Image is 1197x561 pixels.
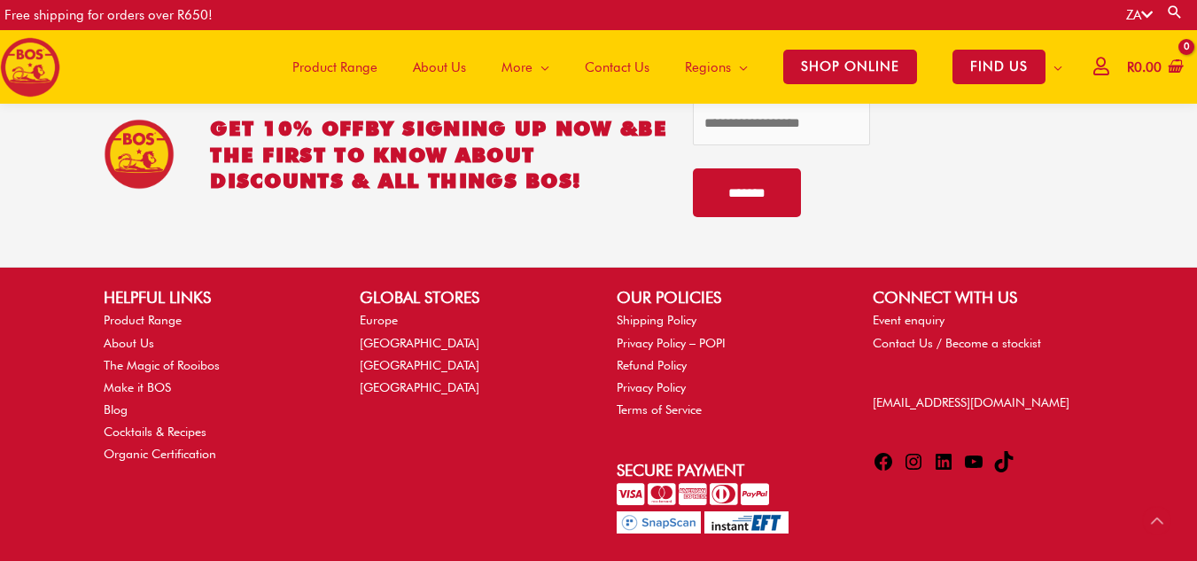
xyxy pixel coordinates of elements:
h2: GET 10% OFF be the first to know about discounts & all things BOS! [210,115,667,195]
a: Product Range [275,30,395,104]
a: [GEOGRAPHIC_DATA] [360,380,479,394]
a: Contact Us / Become a stockist [873,336,1041,350]
nav: HELPFUL LINKS [104,309,324,465]
h2: CONNECT WITH US [873,285,1093,309]
a: Refund Policy [617,358,687,372]
span: Contact Us [585,41,649,94]
a: About Us [104,336,154,350]
span: SHOP ONLINE [783,50,917,84]
img: BOS Ice Tea [104,119,175,190]
a: Cocktails & Recipes [104,425,206,439]
h2: Secure Payment [617,458,837,482]
a: View Shopping Cart, empty [1123,48,1184,88]
a: The Magic of Rooibos [104,358,220,372]
span: FIND US [952,50,1045,84]
a: [EMAIL_ADDRESS][DOMAIN_NAME] [873,395,1069,409]
span: R [1127,59,1134,75]
a: Organic Certification [104,447,216,461]
a: Privacy Policy – POPI [617,336,726,350]
span: More [501,41,532,94]
a: Product Range [104,313,182,327]
img: Pay with InstantEFT [704,511,789,534]
span: BY SIGNING UP NOW & [365,116,639,140]
a: Search button [1166,4,1184,20]
a: Contact Us [567,30,667,104]
a: [GEOGRAPHIC_DATA] [360,336,479,350]
a: ZA [1126,7,1153,23]
h2: OUR POLICIES [617,285,837,309]
span: Product Range [292,41,377,94]
nav: GLOBAL STORES [360,309,580,399]
nav: Site Navigation [261,30,1080,104]
a: Terms of Service [617,402,702,417]
h2: HELPFUL LINKS [104,285,324,309]
a: SHOP ONLINE [766,30,935,104]
a: More [484,30,567,104]
a: Europe [360,313,398,327]
bdi: 0.00 [1127,59,1162,75]
a: Privacy Policy [617,380,686,394]
nav: OUR POLICIES [617,309,837,421]
a: Regions [667,30,766,104]
a: Make it BOS [104,380,171,394]
img: Pay with SnapScan [617,511,701,534]
a: Shipping Policy [617,313,696,327]
a: Event enquiry [873,313,944,327]
a: Blog [104,402,128,417]
h2: GLOBAL STORES [360,285,580,309]
span: Regions [685,41,731,94]
nav: CONNECT WITH US [873,309,1093,354]
a: [GEOGRAPHIC_DATA] [360,358,479,372]
span: About Us [413,41,466,94]
a: About Us [395,30,484,104]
